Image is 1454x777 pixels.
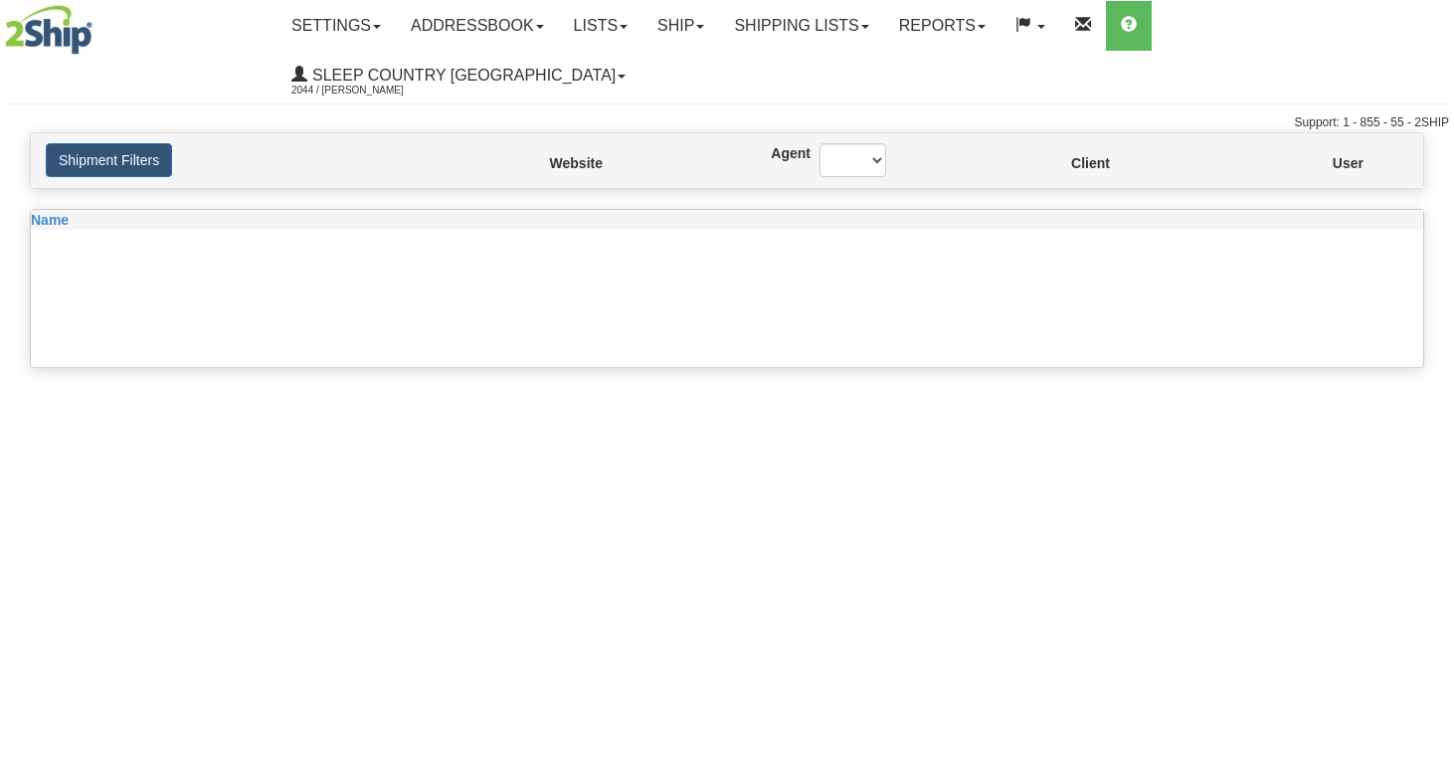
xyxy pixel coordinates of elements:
[719,1,883,51] a: Shipping lists
[31,212,69,228] span: Name
[559,1,642,51] a: Lists
[46,143,172,177] button: Shipment Filters
[307,67,616,84] span: Sleep Country [GEOGRAPHIC_DATA]
[884,1,1000,51] a: Reports
[1071,153,1074,173] label: Client
[5,5,92,55] img: logo2044.jpg
[642,1,719,51] a: Ship
[276,1,396,51] a: Settings
[396,1,559,51] a: Addressbook
[771,143,790,163] label: Agent
[5,114,1449,131] div: Support: 1 - 855 - 55 - 2SHIP
[276,51,640,100] a: Sleep Country [GEOGRAPHIC_DATA] 2044 / [PERSON_NAME]
[291,81,441,100] span: 2044 / [PERSON_NAME]
[550,153,558,173] label: Website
